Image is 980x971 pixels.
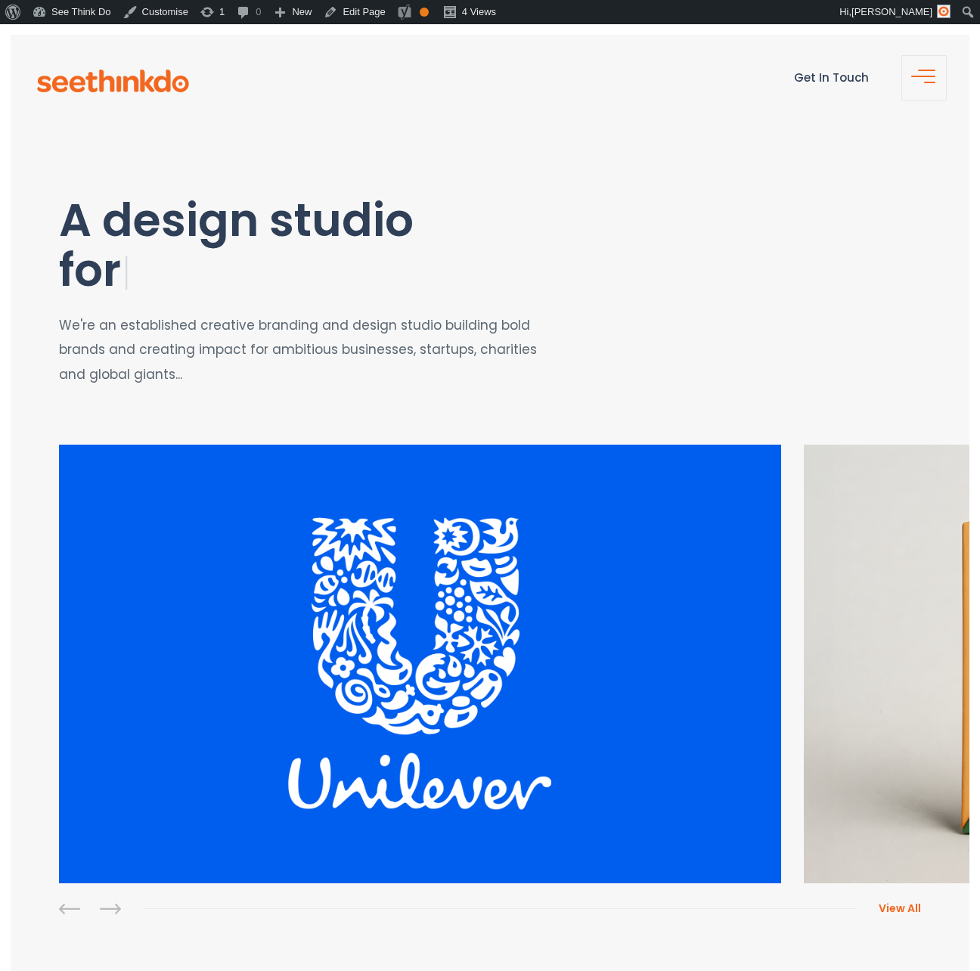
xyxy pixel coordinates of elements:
span: View All [879,901,921,916]
img: see-think-do-logo.png [37,70,189,92]
h1: A design studio for [59,195,626,298]
span: [PERSON_NAME] [851,6,932,17]
a: View All [856,901,921,916]
span: | [122,246,131,299]
p: We're an established creative branding and design studio building bold brands and creating impact... [59,313,553,386]
div: OK [420,8,429,17]
a: Get In Touch [794,70,869,85]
